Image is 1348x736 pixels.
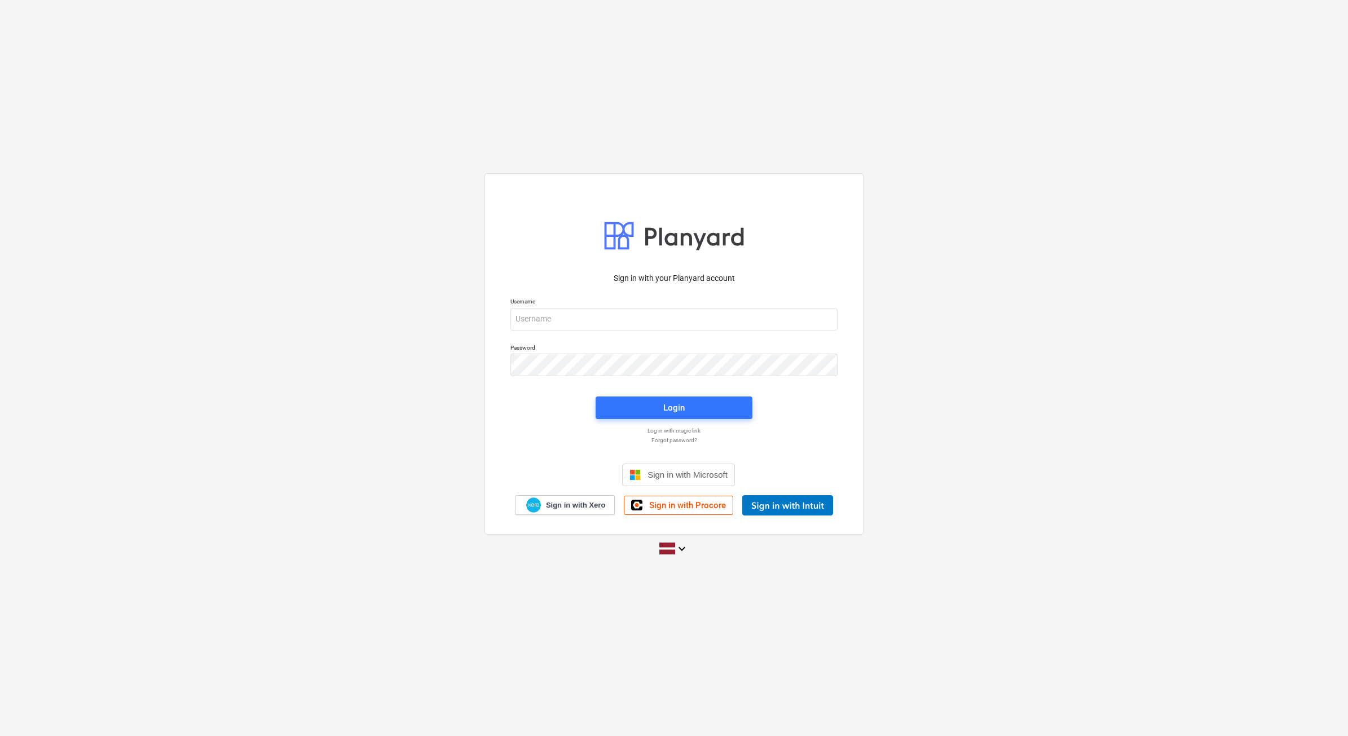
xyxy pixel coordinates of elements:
a: Sign in with Procore [624,496,733,515]
span: Sign in with Xero [546,500,605,510]
span: Sign in with Microsoft [647,470,728,479]
a: Forgot password? [505,437,843,444]
p: Sign in with your Planyard account [510,272,838,284]
p: Password [510,344,838,354]
i: keyboard_arrow_down [675,542,689,556]
input: Username [510,308,838,330]
img: Xero logo [526,497,541,513]
a: Sign in with Xero [515,495,615,515]
span: Sign in with Procore [649,500,726,510]
div: Login [663,400,685,415]
a: Log in with magic link [505,427,843,434]
img: Microsoft logo [629,469,641,481]
button: Login [596,396,752,419]
p: Username [510,298,838,307]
